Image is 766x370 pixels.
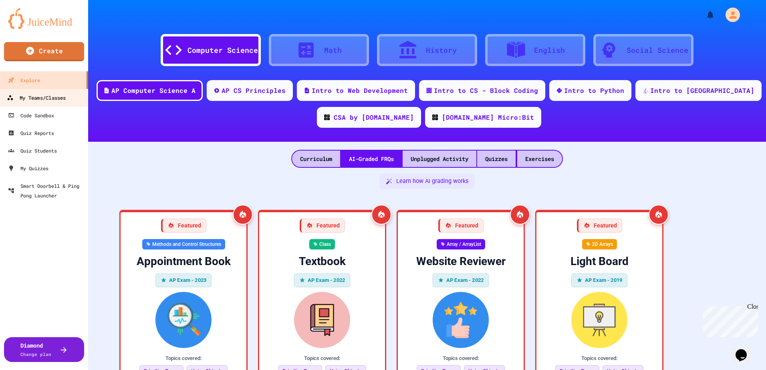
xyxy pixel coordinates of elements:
div: Intro to Python [564,86,624,95]
div: Textbook [266,254,379,269]
div: Topics covered: [543,354,656,362]
div: AP Exam - 2023 [155,273,212,287]
div: Intro to Web Development [312,86,408,95]
img: Website Reviewer [404,292,517,348]
div: AP Computer Science A [111,86,196,95]
div: Methods and Control Structures [142,239,225,249]
div: Chat with us now!Close [3,3,55,51]
div: Explore [8,75,40,85]
div: Website Reviewer [404,254,517,269]
div: Quiz Students [8,146,57,155]
div: [DOMAIN_NAME] Micro:Bit [442,113,534,122]
div: Smart Doorbell & Ping Pong Launcher [8,181,85,200]
div: AP Exam - 2022 [294,273,350,287]
span: Change plan [20,351,51,357]
div: Light Board [543,254,656,269]
iframe: chat widget [699,303,758,337]
div: Topics covered: [266,354,379,362]
div: CSA by [DOMAIN_NAME] [334,113,414,122]
div: Exercises [517,151,562,167]
div: 2D Arrays [582,239,617,249]
a: Create [4,42,84,61]
img: CODE_logo_RGB.png [432,115,438,120]
div: My Account [717,6,742,24]
div: Diamond [20,341,51,358]
div: English [534,45,565,56]
div: Curriculum [292,151,340,167]
img: logo-orange.svg [8,8,80,29]
img: Appointment Book [127,292,240,348]
div: Math [324,45,342,56]
div: My Notifications [691,8,717,22]
div: Quizzes [477,151,516,167]
div: My Quizzes [8,163,48,173]
div: Intro to CS - Block Coding [434,86,538,95]
div: Featured [161,219,206,233]
div: Array / ArrayList [437,239,485,249]
img: Textbook [266,292,379,348]
img: CODE_logo_RGB.png [324,115,330,120]
div: AP Exam - 2022 [433,273,489,287]
div: Topics covered: [127,354,240,362]
div: Topics covered: [404,354,517,362]
div: Class [309,239,335,249]
div: Computer Science [187,45,258,56]
span: Learn how AI grading works [396,177,468,186]
div: Featured [300,219,345,233]
img: Light Board [543,292,656,348]
div: Appointment Book [127,254,240,269]
div: AP Exam - 2019 [571,273,627,287]
div: My Teams/Classes [7,93,66,103]
div: History [426,45,457,56]
button: DiamondChange plan [4,337,84,362]
div: Unplugged Activity [403,151,476,167]
div: Social Science [627,45,688,56]
div: Intro to [GEOGRAPHIC_DATA] [650,86,754,95]
div: AP CS Principles [222,86,286,95]
div: Code Sandbox [8,111,54,120]
iframe: chat widget [732,338,758,362]
div: Quiz Reports [8,128,54,138]
div: AI-Graded FRQs [341,151,402,167]
div: Featured [577,219,622,233]
div: Featured [438,219,484,233]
